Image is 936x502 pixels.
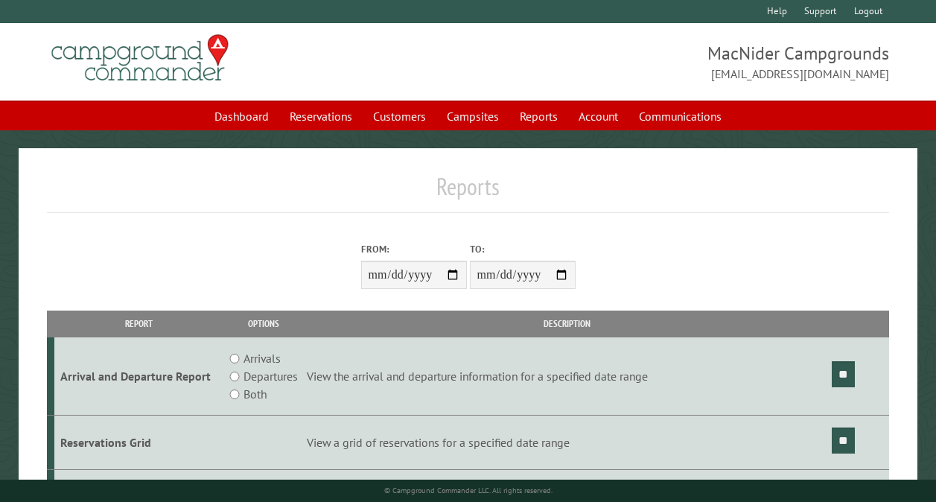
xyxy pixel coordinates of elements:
a: Dashboard [206,102,278,130]
span: MacNider Campgrounds [EMAIL_ADDRESS][DOMAIN_NAME] [468,41,890,83]
a: Reservations [281,102,361,130]
h1: Reports [47,172,889,213]
label: Departures [243,367,298,385]
th: Report [54,311,223,337]
a: Reports [511,102,567,130]
label: Both [243,385,267,403]
label: From: [361,242,467,256]
td: View the arrival and departure information for a specified date range [305,337,830,416]
label: To: [470,242,576,256]
a: Account [570,102,627,130]
th: Description [305,311,830,337]
label: Arrivals [243,349,281,367]
img: Campground Commander [47,29,233,87]
a: Communications [630,102,730,130]
a: Customers [364,102,435,130]
td: View a grid of reservations for a specified date range [305,416,830,470]
td: Arrival and Departure Report [54,337,223,416]
small: © Campground Commander LLC. All rights reserved. [384,486,553,495]
a: Campsites [438,102,508,130]
th: Options [223,311,305,337]
td: Reservations Grid [54,416,223,470]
